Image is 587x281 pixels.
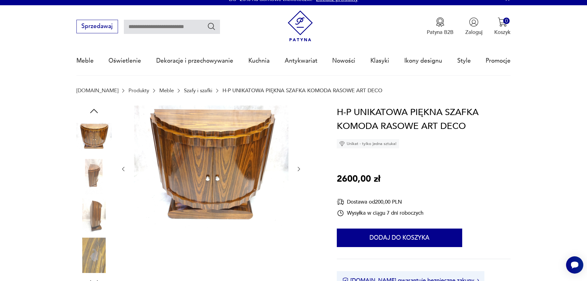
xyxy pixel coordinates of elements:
div: Unikat - tylko jedna sztuka! [337,139,399,148]
div: Wysyłka w ciągu 7 dni roboczych [337,209,423,217]
a: Ikona medaluPatyna B2B [427,17,454,36]
a: Style [457,47,471,75]
img: Ikona medalu [435,17,445,27]
div: 0 [503,18,510,24]
a: Produkty [128,88,149,93]
img: Zdjęcie produktu H-P UNIKATOWA PIĘKNA SZAFKA KOMODA RASOWE ART DECO [76,120,112,155]
img: Zdjęcie produktu H-P UNIKATOWA PIĘKNA SZAFKA KOMODA RASOWE ART DECO [134,105,288,232]
a: Klasyki [370,47,389,75]
button: Zaloguj [465,17,483,36]
a: [DOMAIN_NAME] [76,88,118,93]
button: 0Koszyk [494,17,511,36]
button: Sprzedawaj [76,20,118,33]
a: Ikony designu [404,47,442,75]
img: Ikonka użytkownika [469,17,479,27]
img: Patyna - sklep z meblami i dekoracjami vintage [285,10,316,42]
a: Promocje [486,47,511,75]
iframe: Smartsupp widget button [566,256,583,274]
p: Patyna B2B [427,29,454,36]
p: 2600,00 zł [337,172,380,186]
a: Antykwariat [285,47,317,75]
a: Sprzedawaj [76,24,118,29]
button: Szukaj [207,22,216,31]
a: Nowości [332,47,355,75]
p: Zaloguj [465,29,483,36]
a: Szafy i szafki [184,88,212,93]
h1: H-P UNIKATOWA PIĘKNA SZAFKA KOMODA RASOWE ART DECO [337,105,511,134]
button: Dodaj do koszyka [337,229,462,247]
a: Meble [76,47,94,75]
img: Ikona dostawy [337,198,344,206]
img: Zdjęcie produktu H-P UNIKATOWA PIĘKNA SZAFKA KOMODA RASOWE ART DECO [76,198,112,233]
a: Dekoracje i przechowywanie [156,47,233,75]
a: Meble [159,88,174,93]
img: Ikona diamentu [339,141,345,147]
img: Ikona koszyka [498,17,507,27]
img: Zdjęcie produktu H-P UNIKATOWA PIĘKNA SZAFKA KOMODA RASOWE ART DECO [76,159,112,194]
a: Kuchnia [248,47,270,75]
p: Koszyk [494,29,511,36]
a: Oświetlenie [108,47,141,75]
button: Patyna B2B [427,17,454,36]
p: H-P UNIKATOWA PIĘKNA SZAFKA KOMODA RASOWE ART DECO [222,88,382,93]
div: Dostawa od 200,00 PLN [337,198,423,206]
img: Zdjęcie produktu H-P UNIKATOWA PIĘKNA SZAFKA KOMODA RASOWE ART DECO [76,238,112,273]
